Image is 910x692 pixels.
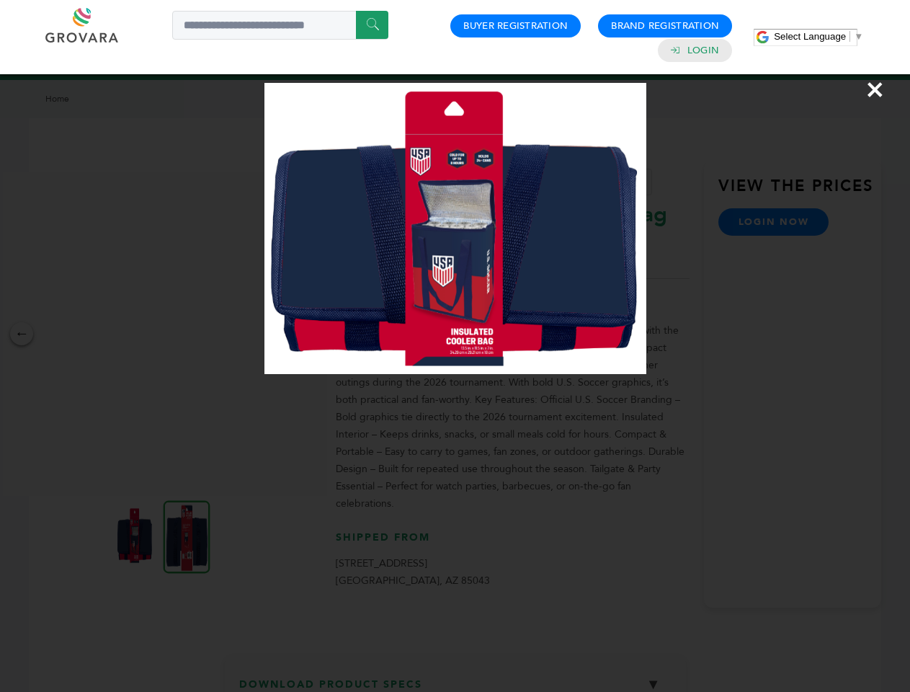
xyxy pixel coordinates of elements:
[854,31,863,42] span: ▼
[849,31,850,42] span: ​
[774,31,846,42] span: Select Language
[463,19,568,32] a: Buyer Registration
[611,19,719,32] a: Brand Registration
[687,44,719,57] a: Login
[264,83,646,374] img: Image Preview
[865,69,885,110] span: ×
[774,31,863,42] a: Select Language​
[172,11,388,40] input: Search a product or brand...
